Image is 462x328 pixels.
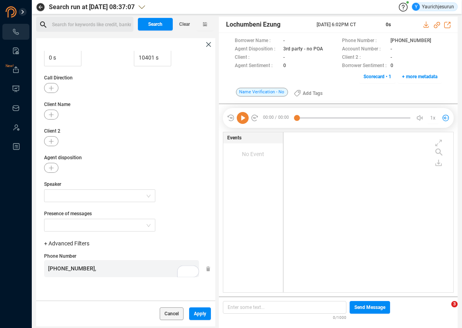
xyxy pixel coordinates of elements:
div: No Event [223,143,283,165]
span: Lochumbeni Ezung [226,20,280,29]
span: Name Verification - No [236,88,288,96]
a: New! [12,66,20,74]
span: - [390,45,392,54]
span: Speaker [44,181,155,188]
span: Client 2 [44,127,211,135]
span: [DATE] 6:02PM CT [317,21,376,28]
div: To enrich screen reader interactions, please activate Accessibility in Grammarly extension settings [44,260,199,277]
span: Presence of messages [44,210,155,217]
span: Borrower Sentiment : [342,62,387,70]
span: Call Direction [44,74,211,81]
span: Clear [179,18,190,31]
button: Scorecard • 1 [359,70,396,83]
span: Phone Number [44,253,76,259]
span: Agent Sentiment : [235,62,279,70]
li: Inbox [2,100,29,116]
span: [PHONE_NUMBER], [48,265,96,272]
span: + more metadata [402,70,437,83]
button: Cancel [160,307,184,320]
span: 0/1000 [333,314,346,320]
button: Send Message [350,301,390,314]
span: + Advanced Filters [44,240,89,247]
li: Interactions [2,24,29,40]
iframe: Intercom live chat [435,301,454,320]
span: 3 [451,301,458,307]
span: Agent disposition [44,154,211,161]
button: 1x [427,112,439,123]
span: Phone Number : [342,37,387,45]
span: 0 [283,62,286,70]
span: Search run at [DATE] 08:37:07 [49,2,135,12]
button: Add Tags [289,87,327,100]
button: Search [138,18,173,31]
span: 00:00 / 00:00 [259,112,297,124]
div: grid [288,134,453,292]
span: Y [415,3,418,11]
span: - [283,37,285,45]
img: prodigal-logo [6,6,49,17]
span: 0s [386,22,391,27]
span: [PHONE_NUMBER] [390,37,431,45]
span: 3rd party - no POA [283,45,323,54]
span: Search [148,18,162,31]
button: + more metadata [398,70,442,83]
span: Cancel [164,307,179,320]
span: Add Tags [303,87,323,100]
span: - [390,54,392,62]
span: Client 2 : [342,54,387,62]
div: Yaurichjesurun [412,3,454,11]
span: 0 [390,62,393,70]
span: Client Name [44,101,211,108]
span: Borrower Name : [235,37,279,45]
span: New! [6,58,14,74]
button: Apply [189,307,211,320]
span: Events [227,134,242,141]
span: Client : [235,54,279,62]
span: 1x [430,112,435,124]
span: Agent Disposition : [235,45,279,54]
span: Send Message [354,301,385,314]
span: Scorecard • 1 [363,70,391,83]
li: Smart Reports [2,43,29,59]
span: - [283,54,285,62]
span: Account Number : [342,45,387,54]
span: Apply [194,307,206,320]
li: Exports [2,62,29,78]
button: Clear [173,18,197,31]
li: Visuals [2,81,29,97]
